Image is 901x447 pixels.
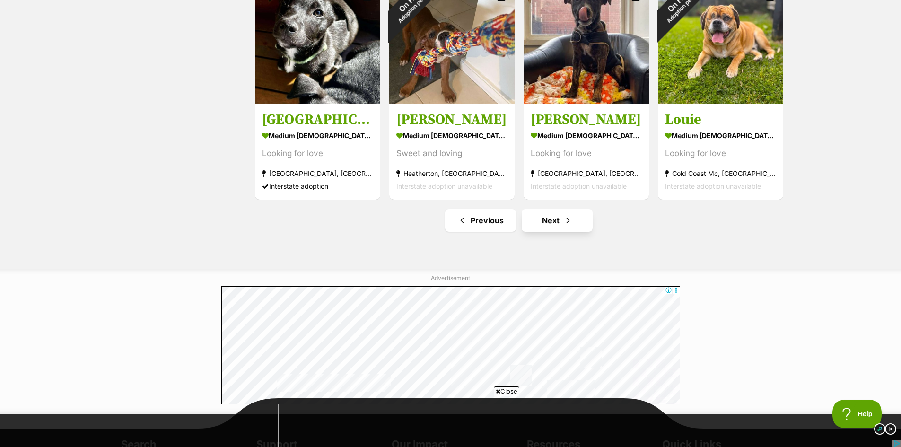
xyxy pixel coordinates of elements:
a: [PERSON_NAME] medium [DEMOGRAPHIC_DATA] Dog Sweet and loving Heatherton, [GEOGRAPHIC_DATA] Inters... [389,104,515,200]
h3: [PERSON_NAME] [531,111,642,129]
a: Next page [522,209,593,232]
h3: Louie [665,111,776,129]
h3: [PERSON_NAME] [396,111,507,129]
h3: [GEOGRAPHIC_DATA] [262,111,373,129]
div: Interstate adoption [262,180,373,193]
div: medium [DEMOGRAPHIC_DATA] Dog [665,129,776,142]
a: On HoldAdoption pending [389,96,515,106]
a: Previous page [445,209,516,232]
div: Looking for love [531,147,642,160]
span: Interstate adoption unavailable [665,182,761,190]
div: medium [DEMOGRAPHIC_DATA] Dog [396,129,507,142]
div: [GEOGRAPHIC_DATA], [GEOGRAPHIC_DATA] [262,167,373,180]
a: [PERSON_NAME] medium [DEMOGRAPHIC_DATA] Dog Looking for love [GEOGRAPHIC_DATA], [GEOGRAPHIC_DATA]... [524,104,649,200]
div: medium [DEMOGRAPHIC_DATA] Dog [531,129,642,142]
a: Louie medium [DEMOGRAPHIC_DATA] Dog Looking for love Gold Coast Mc, [GEOGRAPHIC_DATA] Interstate ... [658,104,783,200]
div: [GEOGRAPHIC_DATA], [GEOGRAPHIC_DATA] [531,167,642,180]
div: Looking for love [262,147,373,160]
div: Looking for love [665,147,776,160]
span: Close [494,386,519,396]
span: Interstate adoption unavailable [531,182,627,190]
a: On HoldAdoption pending [658,96,783,106]
img: info_dark.svg [874,423,885,435]
div: Sweet and loving [396,147,507,160]
iframe: Advertisement [221,286,680,404]
div: medium [DEMOGRAPHIC_DATA] Dog [262,129,373,142]
div: Heatherton, [GEOGRAPHIC_DATA] [396,167,507,180]
a: [GEOGRAPHIC_DATA] medium [DEMOGRAPHIC_DATA] Dog Looking for love [GEOGRAPHIC_DATA], [GEOGRAPHIC_D... [255,104,380,200]
span: Interstate adoption unavailable [396,182,492,190]
div: Gold Coast Mc, [GEOGRAPHIC_DATA] [665,167,776,180]
nav: Pagination [254,209,784,232]
img: close_dark.svg [885,423,896,435]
